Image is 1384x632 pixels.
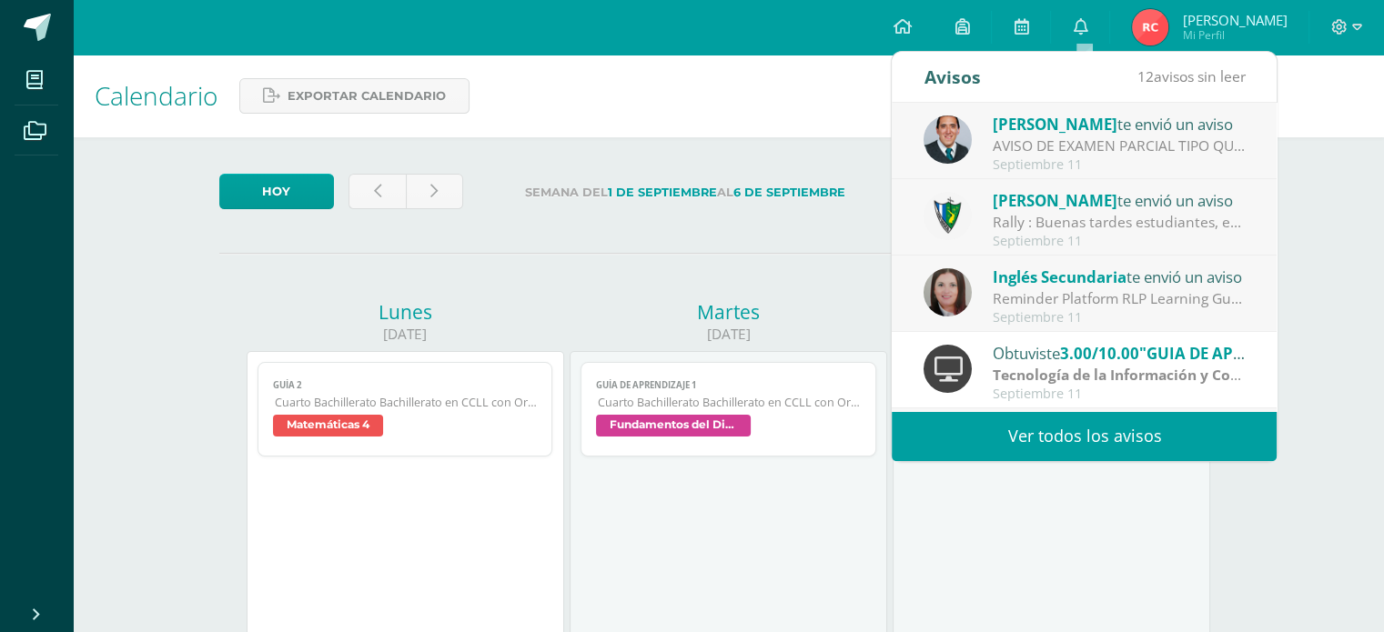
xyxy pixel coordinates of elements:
div: Martes [570,299,887,325]
span: "GUIA DE APRENDIZAJE NO 3" [1139,343,1362,364]
img: 8af0450cf43d44e38c4a1497329761f3.png [924,268,972,316]
img: 877964899b5cbc42c56e6a2c2f60f135.png [1132,9,1168,45]
span: [PERSON_NAME] [993,114,1117,135]
img: 2306758994b507d40baaa54be1d4aa7e.png [924,115,972,164]
div: Reminder Platform RLP Learning Guide2, Level 4: Learning Guide No. 2, U4, Miss Ivon Mejía, Gramma... [993,288,1246,309]
span: Cuarto Bachillerato Bachillerato en CCLL con Orientación en Diseño Gráfico [275,395,538,410]
div: Septiembre 11 [993,386,1246,402]
span: [PERSON_NAME] [993,190,1117,211]
div: te envió un aviso [993,112,1246,135]
span: Calendario [95,78,217,113]
div: Rally : Buenas tardes estudiantes, es un gusto saludarlos. Por este medio se informa que los jóve... [993,212,1246,233]
span: Inglés Secundaria [993,266,1126,287]
a: GUÍA DE APRENDIZAJE 1Cuarto Bachillerato Bachillerato en CCLL con Orientación en Diseño GráficoFu... [581,362,876,456]
div: Avisos [924,52,980,102]
div: [DATE] [570,325,887,344]
span: avisos sin leer [1136,66,1245,86]
span: [PERSON_NAME] [1182,11,1287,29]
div: Lunes [247,299,564,325]
span: GUÍA DE APRENDIZAJE 1 [596,379,861,391]
div: Septiembre 11 [993,234,1246,249]
a: Exportar calendario [239,78,470,114]
a: Hoy [219,174,334,209]
a: Ver todos los avisos [892,411,1277,461]
img: 9f174a157161b4ddbe12118a61fed988.png [924,192,972,240]
span: Cuarto Bachillerato Bachillerato en CCLL con Orientación en Diseño Gráfico [598,395,861,410]
strong: 6 de Septiembre [733,186,845,199]
a: Guía 2Cuarto Bachillerato Bachillerato en CCLL con Orientación en Diseño GráficoMatemáticas 4 [258,362,553,456]
div: [DATE] [247,325,564,344]
span: Matemáticas 4 [273,415,383,436]
span: Exportar calendario [288,79,446,113]
div: te envió un aviso [993,188,1246,212]
span: Fundamentos del Diseño [596,415,751,436]
span: Mi Perfil [1182,27,1287,43]
span: Guía 2 [273,379,538,391]
div: AVISO DE EXAMEN PARCIAL TIPO QUIZIZZ 12 DE SEPTIEMBRE 4TO B DISEÑO TICS: Buenas tardes Estimados ... [993,135,1246,156]
div: Septiembre 11 [993,157,1246,173]
strong: Tecnología de la Información y Comunicación (TIC) [993,365,1347,385]
div: | Zona [993,365,1246,386]
strong: 1 de Septiembre [608,186,717,199]
span: 12 [1136,66,1153,86]
span: 3.00/10.00 [1060,343,1139,364]
div: Obtuviste en [993,341,1246,365]
div: Septiembre 11 [993,310,1246,326]
label: Semana del al [478,174,894,211]
div: te envió un aviso [993,265,1246,288]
